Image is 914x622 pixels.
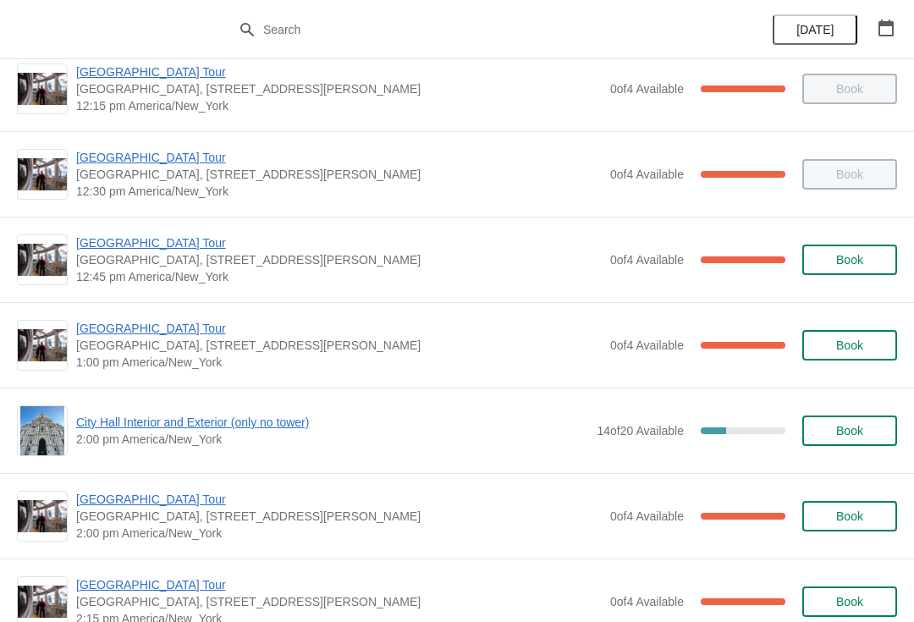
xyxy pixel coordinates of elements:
[773,14,857,45] button: [DATE]
[836,339,863,352] span: Book
[76,576,602,593] span: [GEOGRAPHIC_DATA] Tour
[20,406,65,455] img: City Hall Interior and Exterior (only no tower) | | 2:00 pm America/New_York
[76,80,602,97] span: [GEOGRAPHIC_DATA], [STREET_ADDRESS][PERSON_NAME]
[597,424,684,438] span: 14 of 20 Available
[76,234,602,251] span: [GEOGRAPHIC_DATA] Tour
[802,586,897,617] button: Book
[76,354,602,371] span: 1:00 pm America/New_York
[802,245,897,275] button: Book
[836,253,863,267] span: Book
[76,320,602,337] span: [GEOGRAPHIC_DATA] Tour
[836,424,863,438] span: Book
[610,253,684,267] span: 0 of 4 Available
[796,23,834,36] span: [DATE]
[76,149,602,166] span: [GEOGRAPHIC_DATA] Tour
[610,82,684,96] span: 0 of 4 Available
[18,158,67,191] img: City Hall Tower Tour | City Hall Visitor Center, 1400 John F Kennedy Boulevard Suite 121, Philade...
[76,337,602,354] span: [GEOGRAPHIC_DATA], [STREET_ADDRESS][PERSON_NAME]
[836,595,863,608] span: Book
[802,501,897,531] button: Book
[76,414,588,431] span: City Hall Interior and Exterior (only no tower)
[802,416,897,446] button: Book
[262,14,685,45] input: Search
[76,525,602,542] span: 2:00 pm America/New_York
[610,595,684,608] span: 0 of 4 Available
[18,244,67,277] img: City Hall Tower Tour | City Hall Visitor Center, 1400 John F Kennedy Boulevard Suite 121, Philade...
[76,251,602,268] span: [GEOGRAPHIC_DATA], [STREET_ADDRESS][PERSON_NAME]
[76,166,602,183] span: [GEOGRAPHIC_DATA], [STREET_ADDRESS][PERSON_NAME]
[76,183,602,200] span: 12:30 pm America/New_York
[610,339,684,352] span: 0 of 4 Available
[76,593,602,610] span: [GEOGRAPHIC_DATA], [STREET_ADDRESS][PERSON_NAME]
[18,329,67,362] img: City Hall Tower Tour | City Hall Visitor Center, 1400 John F Kennedy Boulevard Suite 121, Philade...
[18,73,67,106] img: City Hall Tower Tour | City Hall Visitor Center, 1400 John F Kennedy Boulevard Suite 121, Philade...
[76,491,602,508] span: [GEOGRAPHIC_DATA] Tour
[610,509,684,523] span: 0 of 4 Available
[802,330,897,361] button: Book
[76,97,602,114] span: 12:15 pm America/New_York
[76,431,588,448] span: 2:00 pm America/New_York
[76,508,602,525] span: [GEOGRAPHIC_DATA], [STREET_ADDRESS][PERSON_NAME]
[18,500,67,533] img: City Hall Tower Tour | City Hall Visitor Center, 1400 John F Kennedy Boulevard Suite 121, Philade...
[836,509,863,523] span: Book
[18,586,67,619] img: City Hall Tower Tour | City Hall Visitor Center, 1400 John F Kennedy Boulevard Suite 121, Philade...
[76,63,602,80] span: [GEOGRAPHIC_DATA] Tour
[76,268,602,285] span: 12:45 pm America/New_York
[610,168,684,181] span: 0 of 4 Available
